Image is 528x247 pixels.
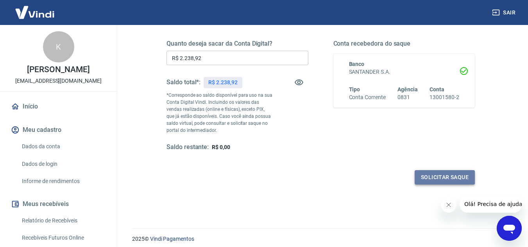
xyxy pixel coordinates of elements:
[27,66,89,74] p: [PERSON_NAME]
[5,5,66,12] span: Olá! Precisa de ajuda?
[430,93,459,101] h6: 13001580-2
[19,139,107,155] a: Dados da conta
[349,86,360,92] span: Tipo
[166,40,308,48] h5: Quanto deseja sacar da Conta Digital?
[397,93,418,101] h6: 0831
[490,5,519,20] button: Sair
[43,31,74,62] div: K
[19,213,107,229] a: Relatório de Recebíveis
[9,121,107,139] button: Meu cadastro
[9,98,107,115] a: Início
[19,156,107,172] a: Dados de login
[349,93,386,101] h6: Conta Corrente
[19,230,107,246] a: Recebíveis Futuros Online
[497,216,522,241] iframe: Botão para abrir a janela de mensagens
[9,195,107,213] button: Meus recebíveis
[349,61,365,67] span: Banco
[415,170,475,185] button: Solicitar saque
[441,197,456,213] iframe: Fechar mensagem
[19,173,107,189] a: Informe de rendimentos
[150,236,194,242] a: Vindi Pagamentos
[397,86,418,92] span: Agência
[9,0,60,24] img: Vindi
[212,144,230,150] span: R$ 0,00
[460,195,522,213] iframe: Mensagem da empresa
[166,143,209,151] h5: Saldo restante:
[166,78,200,86] h5: Saldo total*:
[333,40,475,48] h5: Conta recebedora do saque
[166,92,273,134] p: *Corresponde ao saldo disponível para uso na sua Conta Digital Vindi. Incluindo os valores das ve...
[132,235,509,243] p: 2025 ©
[208,78,237,87] p: R$ 2.238,92
[15,77,102,85] p: [EMAIL_ADDRESS][DOMAIN_NAME]
[430,86,444,92] span: Conta
[349,68,460,76] h6: SANTANDER S.A.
